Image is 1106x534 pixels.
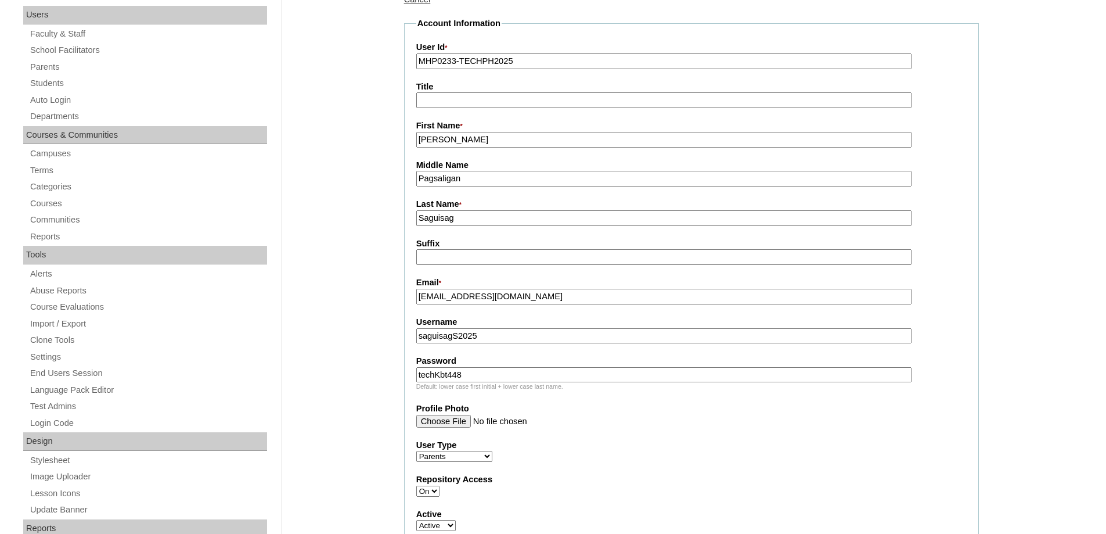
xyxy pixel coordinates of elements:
a: End Users Session [29,366,267,381]
label: Profile Photo [416,403,967,415]
a: Language Pack Editor [29,383,267,397]
label: Email [416,277,967,289]
label: First Name [416,120,967,132]
a: Campuses [29,146,267,161]
a: Lesson Icons [29,486,267,501]
a: Clone Tools [29,333,267,347]
a: Login Code [29,416,267,431]
a: Auto Login [29,93,267,107]
a: Image Uploader [29,470,267,484]
a: Update Banner [29,503,267,517]
a: Courses [29,196,267,211]
label: Suffix [416,238,967,250]
div: Users [23,6,267,24]
label: User Id [416,41,967,54]
label: Last Name [416,198,967,211]
label: Middle Name [416,159,967,171]
label: Active [416,508,967,521]
legend: Account Information [416,17,502,30]
a: Parents [29,60,267,74]
a: Categories [29,180,267,194]
a: Import / Export [29,317,267,331]
label: Password [416,355,967,367]
a: Stylesheet [29,453,267,468]
a: Settings [29,350,267,364]
a: Course Evaluations [29,300,267,314]
div: Tools [23,246,267,264]
div: Courses & Communities [23,126,267,145]
a: Departments [29,109,267,124]
a: Abuse Reports [29,284,267,298]
a: Communities [29,213,267,227]
div: Design [23,432,267,451]
a: Students [29,76,267,91]
a: School Facilitators [29,43,267,58]
label: User Type [416,439,967,451]
a: Terms [29,163,267,178]
div: Default: lower case first initial + lower case last name. [416,382,967,391]
a: Reports [29,230,267,244]
a: Test Admins [29,399,267,414]
a: Alerts [29,267,267,281]
label: Repository Access [416,474,967,486]
label: Title [416,81,967,93]
a: Faculty & Staff [29,27,267,41]
label: Username [416,316,967,328]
